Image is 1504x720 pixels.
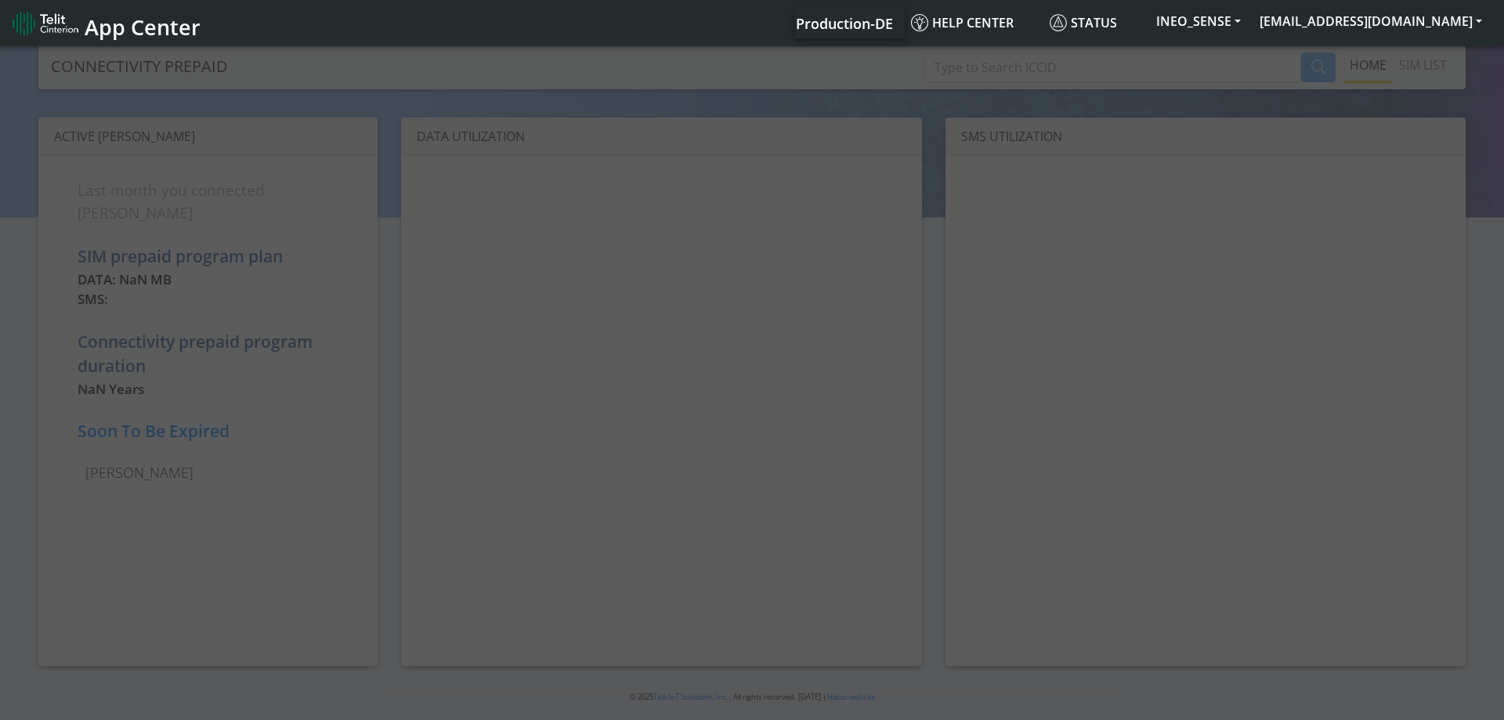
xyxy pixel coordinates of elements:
[1050,14,1117,31] span: Status
[796,14,893,33] span: Production-DE
[795,7,892,38] a: Your current platform instance
[1043,7,1147,38] a: Status
[905,7,1043,38] a: Help center
[85,13,201,42] span: App Center
[911,14,928,31] img: knowledge.svg
[13,11,78,36] img: logo-telit-cinterion-gw-new.png
[911,14,1014,31] span: Help center
[1050,14,1067,31] img: status.svg
[1250,7,1491,35] button: [EMAIL_ADDRESS][DOMAIN_NAME]
[1147,7,1250,35] button: INEO_SENSE
[13,6,198,40] a: App Center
